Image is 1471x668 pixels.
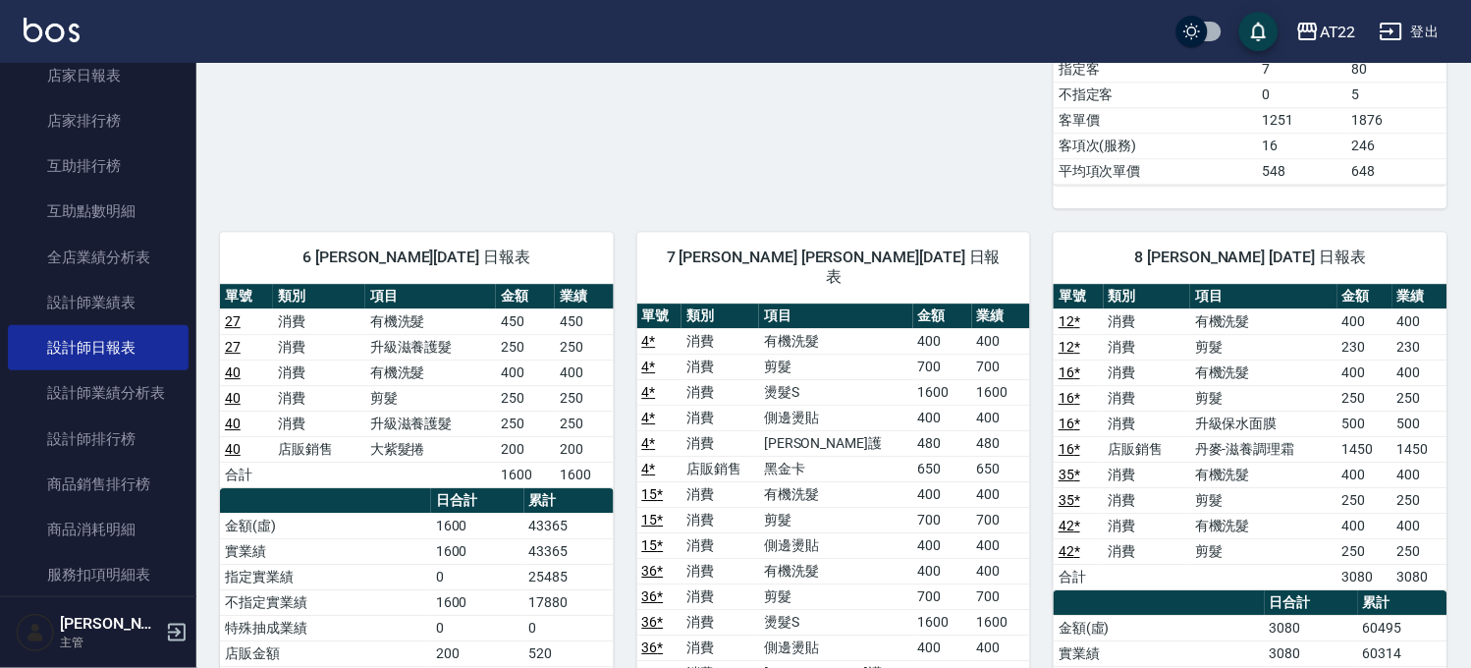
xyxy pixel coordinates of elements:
[913,609,972,635] td: 1600
[1258,56,1347,82] td: 7
[273,308,365,334] td: 消費
[8,325,189,370] a: 設計師日報表
[8,143,189,189] a: 互助排行榜
[365,360,497,385] td: 有機洗髮
[225,339,241,355] a: 27
[1392,308,1447,334] td: 400
[1104,513,1190,538] td: 消費
[60,614,160,634] h5: [PERSON_NAME]
[972,532,1031,558] td: 400
[1054,284,1104,309] th: 單號
[913,405,972,430] td: 400
[1077,248,1424,267] span: 8 [PERSON_NAME] [DATE] 日報表
[555,462,614,487] td: 1600
[1054,615,1265,640] td: 金額(虛)
[365,436,497,462] td: 大紫髮捲
[273,385,365,411] td: 消費
[1392,487,1447,513] td: 250
[273,436,365,462] td: 店販銷售
[681,609,759,635] td: 消費
[225,313,241,329] a: 27
[220,589,431,615] td: 不指定實業績
[1104,538,1190,564] td: 消費
[431,513,524,538] td: 1600
[8,417,189,462] a: 設計師排行榜
[1190,334,1337,360] td: 剪髮
[1104,284,1190,309] th: 類別
[913,558,972,584] td: 400
[1265,590,1358,616] th: 日合計
[8,370,189,416] a: 設計師業績分析表
[496,284,555,309] th: 金額
[220,538,431,564] td: 實業績
[8,462,189,507] a: 商品銷售排行榜
[1054,640,1265,666] td: 實業績
[972,584,1031,609] td: 700
[759,635,913,660] td: 側邊燙貼
[759,304,913,329] th: 項目
[972,430,1031,456] td: 480
[759,584,913,609] td: 剪髮
[555,334,614,360] td: 250
[24,18,80,42] img: Logo
[1258,133,1347,158] td: 16
[972,609,1031,635] td: 1600
[1054,158,1257,184] td: 平均項次單價
[1347,56,1447,82] td: 80
[913,379,972,405] td: 1600
[225,364,241,380] a: 40
[16,613,55,652] img: Person
[759,558,913,584] td: 有機洗髮
[1190,411,1337,436] td: 升級保水面膜
[1190,462,1337,487] td: 有機洗髮
[1104,436,1190,462] td: 店販銷售
[972,507,1031,532] td: 700
[1337,487,1392,513] td: 250
[1190,487,1337,513] td: 剪髮
[972,635,1031,660] td: 400
[972,304,1031,329] th: 業績
[637,304,682,329] th: 單號
[555,436,614,462] td: 200
[1337,334,1392,360] td: 230
[431,564,524,589] td: 0
[220,284,273,309] th: 單號
[913,456,972,481] td: 650
[1392,411,1447,436] td: 500
[220,513,431,538] td: 金額(虛)
[1347,82,1447,107] td: 5
[1104,334,1190,360] td: 消費
[681,354,759,379] td: 消費
[1392,564,1447,589] td: 3080
[555,360,614,385] td: 400
[1347,133,1447,158] td: 246
[1190,308,1337,334] td: 有機洗髮
[1392,334,1447,360] td: 230
[1337,360,1392,385] td: 400
[913,507,972,532] td: 700
[1054,107,1257,133] td: 客單價
[431,589,524,615] td: 1600
[972,354,1031,379] td: 700
[913,532,972,558] td: 400
[1239,12,1279,51] button: save
[1347,158,1447,184] td: 648
[220,284,614,488] table: a dense table
[681,430,759,456] td: 消費
[496,436,555,462] td: 200
[681,558,759,584] td: 消費
[1320,20,1356,44] div: AT22
[524,640,614,666] td: 520
[913,584,972,609] td: 700
[1258,107,1347,133] td: 1251
[681,507,759,532] td: 消費
[1265,615,1358,640] td: 3080
[972,558,1031,584] td: 400
[1104,308,1190,334] td: 消費
[431,538,524,564] td: 1600
[1347,107,1447,133] td: 1876
[681,405,759,430] td: 消費
[1190,436,1337,462] td: 丹麥-滋養調理霜
[8,552,189,597] a: 服務扣項明細表
[1358,590,1447,616] th: 累計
